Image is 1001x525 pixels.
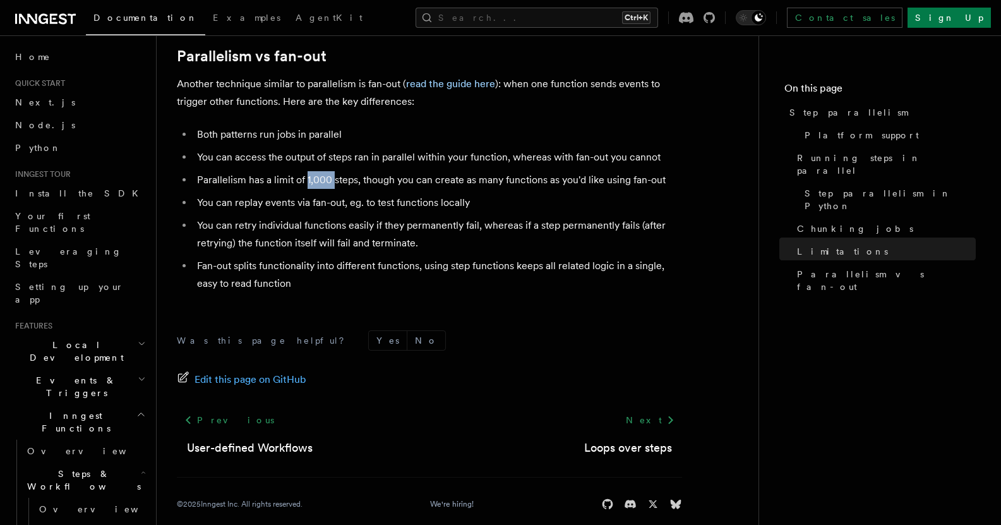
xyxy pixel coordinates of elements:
[10,45,148,68] a: Home
[369,331,407,350] button: Yes
[193,257,682,293] li: Fan-out splits functionality into different functions, using step functions keeps all related log...
[584,439,672,457] a: Loops over steps
[10,136,148,159] a: Python
[789,106,908,119] span: Step parallelism
[800,182,976,217] a: Step parallelism in Python
[908,8,991,28] a: Sign Up
[193,126,682,143] li: Both patterns run jobs in parallel
[177,409,281,431] a: Previous
[10,205,148,240] a: Your first Functions
[177,334,353,347] p: Was this page helpful?
[784,81,976,101] h4: On this page
[784,101,976,124] a: Step parallelism
[177,371,306,389] a: Edit this page on GitHub
[15,97,75,107] span: Next.js
[177,47,327,65] a: Parallelism vs fan-out
[10,369,148,404] button: Events & Triggers
[15,120,75,130] span: Node.js
[416,8,658,28] button: Search...Ctrl+K
[195,371,306,389] span: Edit this page on GitHub
[800,124,976,147] a: Platform support
[15,211,90,234] span: Your first Functions
[797,268,976,293] span: Parallelism vs fan-out
[10,404,148,440] button: Inngest Functions
[622,11,650,24] kbd: Ctrl+K
[797,222,913,235] span: Chunking jobs
[792,240,976,263] a: Limitations
[93,13,198,23] span: Documentation
[15,51,51,63] span: Home
[205,4,288,34] a: Examples
[288,4,370,34] a: AgentKit
[10,374,138,399] span: Events & Triggers
[22,468,141,493] span: Steps & Workflows
[736,10,766,25] button: Toggle dark mode
[618,409,682,431] a: Next
[15,246,122,269] span: Leveraging Steps
[22,440,148,462] a: Overview
[10,78,65,88] span: Quick start
[10,91,148,114] a: Next.js
[10,240,148,275] a: Leveraging Steps
[213,13,280,23] span: Examples
[10,334,148,369] button: Local Development
[27,446,157,456] span: Overview
[797,245,888,258] span: Limitations
[193,148,682,166] li: You can access the output of steps ran in parallel within your function, whereas with fan-out you...
[15,188,146,198] span: Install the SDK
[193,194,682,212] li: You can replay events via fan-out, eg. to test functions locally
[430,499,474,509] a: We're hiring!
[10,114,148,136] a: Node.js
[797,152,976,177] span: Running steps in parallel
[296,13,363,23] span: AgentKit
[39,504,169,514] span: Overview
[10,321,52,331] span: Features
[22,462,148,498] button: Steps & Workflows
[177,75,682,111] p: Another technique similar to parallelism is fan-out ( ): when one function sends events to trigge...
[407,331,445,350] button: No
[805,187,976,212] span: Step parallelism in Python
[792,263,976,298] a: Parallelism vs fan-out
[177,499,303,509] div: © 2025 Inngest Inc. All rights reserved.
[787,8,902,28] a: Contact sales
[15,143,61,153] span: Python
[805,129,919,142] span: Platform support
[15,282,124,305] span: Setting up your app
[187,439,313,457] a: User-defined Workflows
[792,217,976,240] a: Chunking jobs
[86,4,205,35] a: Documentation
[193,171,682,189] li: Parallelism has a limit of 1,000 steps, though you can create as many functions as you'd like usi...
[10,169,71,179] span: Inngest tour
[10,409,136,435] span: Inngest Functions
[34,498,148,521] a: Overview
[792,147,976,182] a: Running steps in parallel
[10,275,148,311] a: Setting up your app
[10,182,148,205] a: Install the SDK
[406,78,495,90] a: read the guide here
[10,339,138,364] span: Local Development
[193,217,682,252] li: You can retry individual functions easily if they permanently fail, whereas if a step permanently...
